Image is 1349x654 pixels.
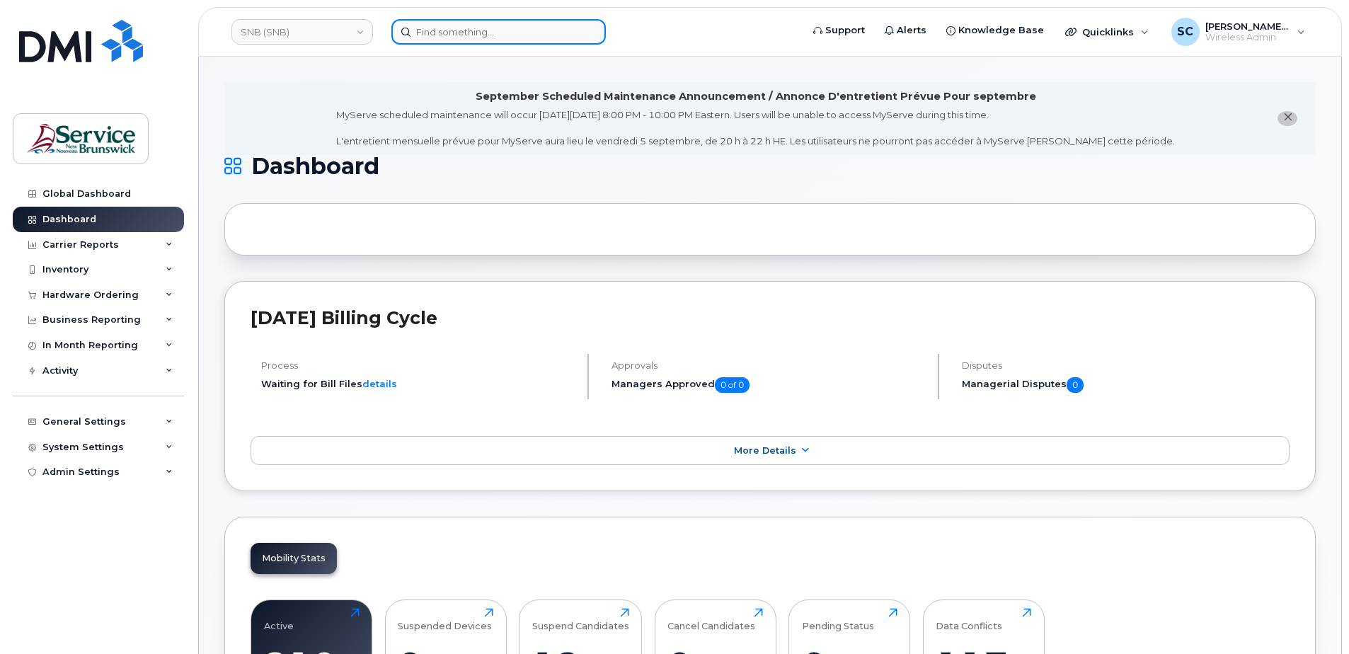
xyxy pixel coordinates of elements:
[336,108,1175,148] div: MyServe scheduled maintenance will occur [DATE][DATE] 8:00 PM - 10:00 PM Eastern. Users will be u...
[936,608,1002,631] div: Data Conflicts
[715,377,750,393] span: 0 of 0
[532,608,629,631] div: Suspend Candidates
[802,608,874,631] div: Pending Status
[962,360,1290,371] h4: Disputes
[264,608,294,631] div: Active
[734,445,796,456] span: More Details
[476,89,1036,104] div: September Scheduled Maintenance Announcement / Annonce D'entretient Prévue Pour septembre
[251,156,379,177] span: Dashboard
[612,377,926,393] h5: Managers Approved
[667,608,755,631] div: Cancel Candidates
[261,360,575,371] h4: Process
[362,378,397,389] a: details
[962,377,1290,393] h5: Managerial Disputes
[1278,111,1297,126] button: close notification
[261,377,575,391] li: Waiting for Bill Files
[1067,377,1084,393] span: 0
[251,307,1290,328] h2: [DATE] Billing Cycle
[398,608,492,631] div: Suspended Devices
[612,360,926,371] h4: Approvals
